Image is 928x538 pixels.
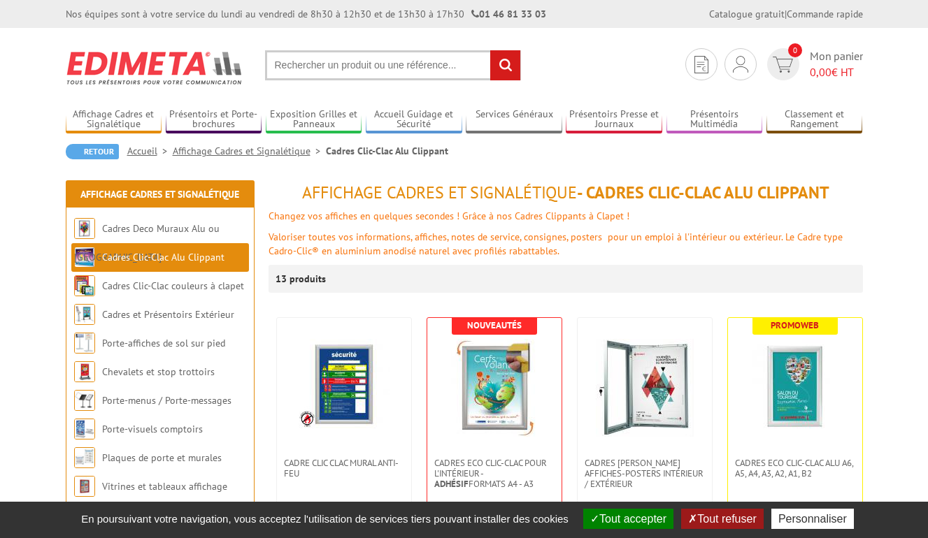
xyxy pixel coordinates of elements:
a: Présentoirs Presse et Journaux [566,108,662,131]
a: Cadres Clic-Clac Alu Clippant [102,251,224,263]
span: Cadres Eco Clic-Clac pour l'intérieur - formats A4 - A3 [434,458,555,489]
a: Cadre CLIC CLAC Mural ANTI-FEU [277,458,411,479]
a: Cadres Clic-Clac couleurs à clapet [102,279,244,292]
span: € HT [810,64,863,80]
div: | [709,7,863,21]
a: Commande rapide [787,8,863,20]
a: Services Généraux [466,108,562,131]
b: Nouveautés [467,319,522,331]
strong: 01 46 81 33 03 [471,8,546,20]
a: Chevalets et stop trottoirs [102,365,215,378]
a: Présentoirs et Porte-brochures [166,108,262,131]
h1: - Cadres Clic-Clac Alu Clippant [269,184,863,202]
a: Cadres [PERSON_NAME] affiches-posters intérieur / extérieur [578,458,712,489]
a: Catalogue gratuit [709,8,785,20]
img: Cadres Deco Muraux Alu ou Bois [74,218,95,239]
span: Cadres [PERSON_NAME] affiches-posters intérieur / extérieur [585,458,705,489]
img: Vitrines et tableaux affichage [74,476,95,497]
a: Exposition Grilles et Panneaux [266,108,362,131]
li: Cadres Clic-Clac Alu Clippant [326,144,448,158]
span: 0 [788,43,802,57]
button: Personnaliser (fenêtre modale) [771,509,854,529]
a: Classement et Rangement [766,108,863,131]
a: Plaques de porte et murales [102,451,222,464]
a: Retour [66,144,119,159]
p: 13 produits [276,265,328,293]
span: Cadre CLIC CLAC Mural ANTI-FEU [284,458,404,479]
a: Affichage Cadres et Signalétique [66,108,162,131]
img: Porte-visuels comptoirs [74,419,95,439]
div: Nos équipes sont à votre service du lundi au vendredi de 8h30 à 12h30 et de 13h30 à 17h30 [66,7,546,21]
img: Cadres Eco Clic-Clac alu A6, A5, A4, A3, A2, A1, B2 [746,339,844,437]
font: Valoriser toutes vos informations, affiches, notes de service, consignes, posters pour un emploi ... [269,231,843,257]
img: Cadres Eco Clic-Clac pour l'intérieur - <strong>Adhésif</strong> formats A4 - A3 [445,339,543,437]
img: Porte-menus / Porte-messages [74,390,95,411]
a: Affichage Cadres et Signalétique [80,188,239,201]
img: devis rapide [733,56,748,73]
a: Porte-affiches de sol sur pied [102,337,225,349]
img: devis rapide [694,56,708,73]
img: Edimeta [66,42,244,94]
span: Mon panier [810,48,863,80]
a: Porte-menus / Porte-messages [102,394,231,407]
span: 0,00 [810,65,831,79]
a: Cadres Eco Clic-Clac alu A6, A5, A4, A3, A2, A1, B2 [728,458,862,479]
a: Porte-visuels comptoirs [102,423,203,435]
a: Vitrines et tableaux affichage [102,480,227,493]
img: Porte-affiches de sol sur pied [74,333,95,354]
a: devis rapide 0 Mon panier 0,00€ HT [764,48,863,80]
a: Cadres et Présentoirs Extérieur [102,308,234,321]
img: Plaques de porte et murales [74,447,95,468]
button: Tout refuser [681,509,763,529]
a: Cadres Eco Clic-Clac pour l'intérieur -Adhésifformats A4 - A3 [427,458,562,489]
img: Cadre CLIC CLAC Mural ANTI-FEU [299,339,390,430]
a: Accueil [127,145,173,157]
span: Cadres Eco Clic-Clac alu A6, A5, A4, A3, A2, A1, B2 [735,458,855,479]
strong: Adhésif [434,478,469,490]
input: Rechercher un produit ou une référence... [265,50,521,80]
img: Chevalets et stop trottoirs [74,361,95,382]
img: Cadres et Présentoirs Extérieur [74,304,95,325]
a: Présentoirs Multimédia [666,108,763,131]
font: Changez vos affiches en quelques secondes ! Grâce à nos Cadres Clippants à Clapet ! [269,210,629,222]
span: En poursuivant votre navigation, vous acceptez l'utilisation de services tiers pouvant installer ... [74,513,576,525]
button: Tout accepter [583,509,673,529]
img: Cadres Clic-Clac couleurs à clapet [74,275,95,296]
a: Accueil Guidage et Sécurité [366,108,462,131]
a: Cadres Deco Muraux Alu ou [GEOGRAPHIC_DATA] [74,222,220,263]
img: Cadres vitrines affiches-posters intérieur / extérieur [596,339,694,437]
span: Affichage Cadres et Signalétique [302,182,577,203]
b: Promoweb [771,319,819,331]
img: devis rapide [773,57,793,73]
input: rechercher [490,50,520,80]
a: Affichage Cadres et Signalétique [173,145,326,157]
